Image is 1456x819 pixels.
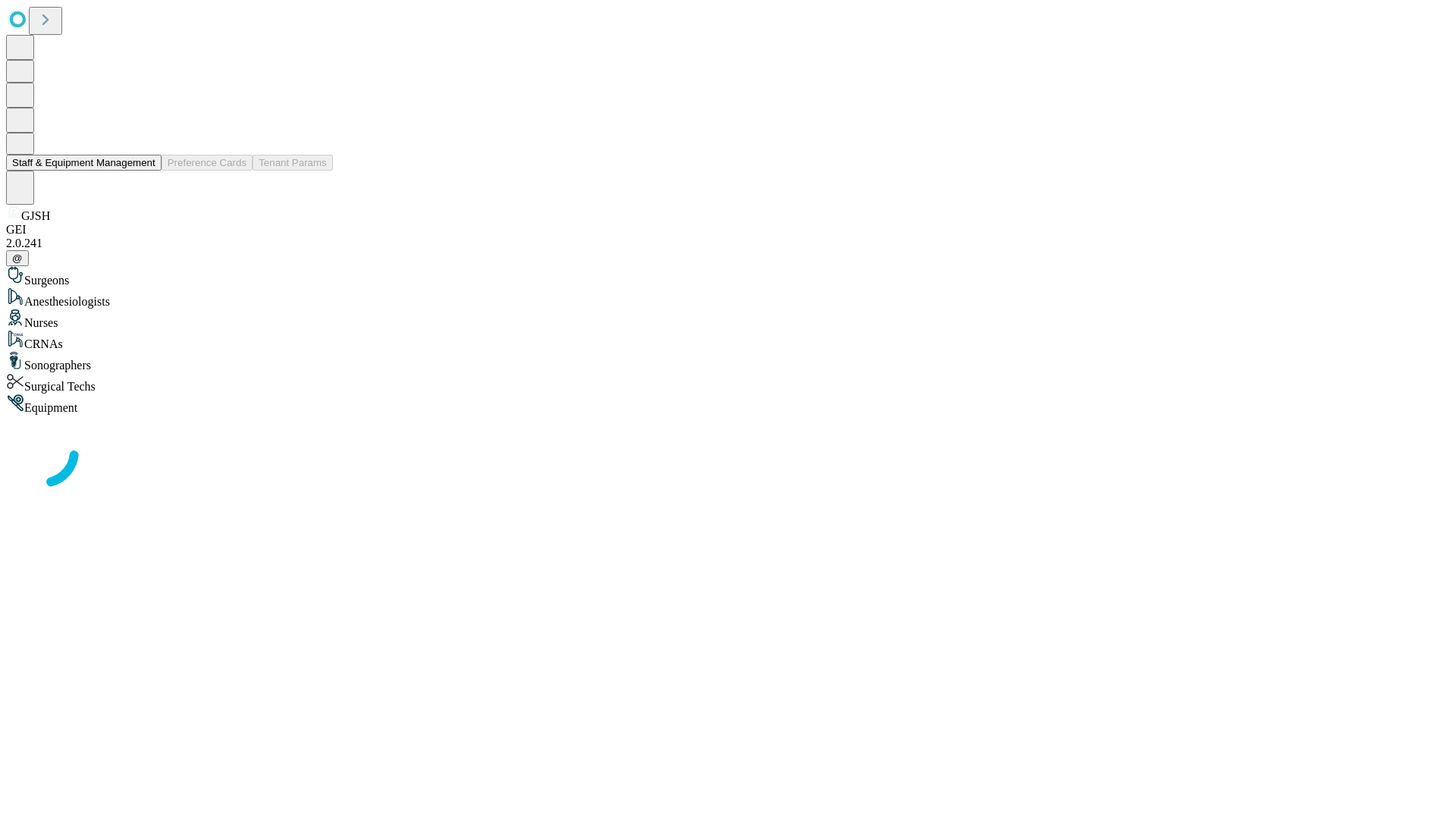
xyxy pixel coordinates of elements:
[253,155,333,171] button: Tenant Params
[6,309,1450,330] div: Nurses
[162,155,253,171] button: Preference Cards
[6,372,1450,394] div: Surgical Techs
[6,266,1450,287] div: Surgeons
[21,209,50,222] span: GJSH
[6,330,1450,351] div: CRNAs
[6,223,1450,237] div: GEI
[6,351,1450,372] div: Sonographers
[12,253,23,264] span: @
[6,287,1450,309] div: Anesthesiologists
[6,250,29,266] button: @
[6,394,1450,415] div: Equipment
[6,155,162,171] button: Staff & Equipment Management
[6,237,1450,250] div: 2.0.241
